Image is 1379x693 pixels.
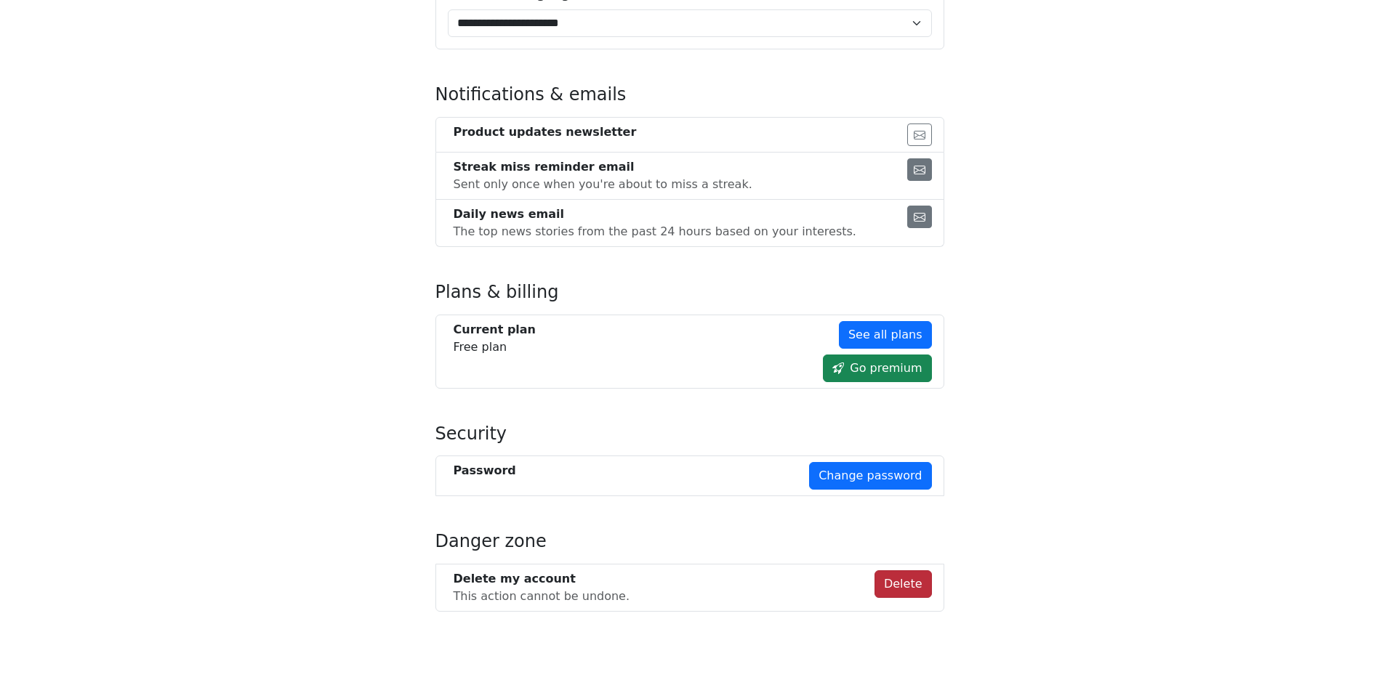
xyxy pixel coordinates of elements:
a: Go premium [823,354,931,382]
h4: Danger zone [435,531,944,552]
div: Current plan [454,321,536,339]
div: Streak miss reminder email [454,158,752,176]
h4: Plans & billing [435,282,944,303]
div: Product updates newsletter [454,123,637,141]
div: The top news stories from the past 24 hours based on your interests. [454,223,856,240]
h4: Notifications & emails [435,84,944,105]
div: This action cannot be undone. [454,588,630,605]
button: Delete [875,570,932,598]
select: Select Interface Language [448,9,932,37]
div: Free plan [454,321,536,356]
div: Password [454,462,516,479]
a: See all plans [839,321,932,349]
div: Sent only once when you're about to miss a streak. [454,176,752,193]
div: Delete my account [454,570,630,588]
h4: Security [435,423,944,445]
div: Daily news email [454,206,856,223]
a: Change password [809,462,931,490]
